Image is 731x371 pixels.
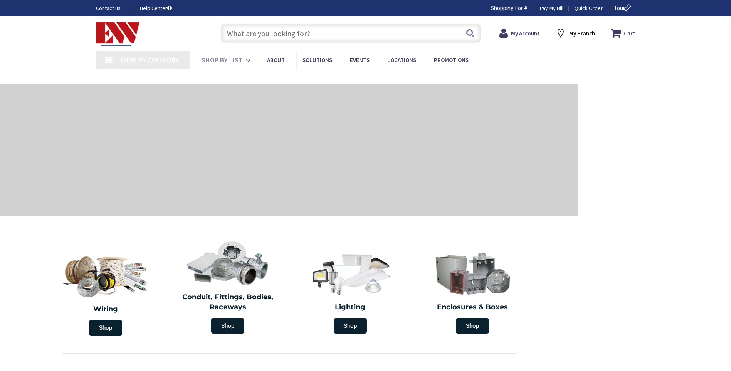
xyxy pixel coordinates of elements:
span: Shopping For [491,4,523,12]
a: Enclosures & Boxes Shop [413,247,532,337]
input: What are you looking for? [221,24,481,43]
strong: My Branch [569,30,595,37]
a: Lighting Shop [291,247,410,337]
h2: Lighting [295,302,406,312]
span: About [267,56,285,64]
a: My Account [499,26,540,40]
a: Conduit, Fittings, Bodies, Raceways Shop [169,237,287,337]
span: Shop [334,318,367,334]
strong: # [524,4,528,12]
a: Quick Order [575,4,603,12]
span: Solutions [302,56,332,64]
span: Shop [211,318,244,334]
span: Locations [387,56,416,64]
span: Events [350,56,370,64]
span: Shop By List [202,56,243,64]
a: Contact us [96,4,128,12]
img: Electrical Wholesalers, Inc. [96,22,140,46]
span: Shop [89,320,122,336]
span: Tour [614,4,634,12]
span: Shop By Category [120,56,179,64]
span: Shop [456,318,489,334]
h2: Conduit, Fittings, Bodies, Raceways [173,292,284,312]
h2: Wiring [48,304,163,314]
div: My Branch [555,26,595,40]
a: Cart [611,26,635,40]
span: Promotions [434,56,469,64]
strong: My Account [511,30,540,37]
a: Wiring Shop [44,247,167,339]
a: Pay My Bill [540,4,563,12]
strong: Cart [624,26,635,40]
a: Help Center [140,4,172,12]
h2: Enclosures & Boxes [417,302,528,312]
